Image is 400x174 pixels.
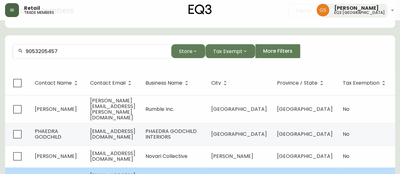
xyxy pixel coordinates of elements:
button: More Filters [255,44,300,58]
span: [PERSON_NAME] [334,6,379,11]
span: [GEOGRAPHIC_DATA] [277,105,333,113]
span: Contact Name [35,80,80,86]
img: 6b403d9c54a9a0c30f681d41f5fc2571 [317,4,329,16]
span: [GEOGRAPHIC_DATA] [277,153,333,160]
span: [PERSON_NAME] [35,105,77,113]
span: Store [179,47,193,55]
span: Tax Exemption [343,81,379,85]
span: City [211,80,229,86]
span: [GEOGRAPHIC_DATA] [277,130,333,138]
span: Contact Email [90,81,126,85]
span: [GEOGRAPHIC_DATA] [211,105,267,113]
span: No [343,130,349,138]
span: Business Name [145,80,191,86]
span: PHAEDRA GODCHILD INTERIORS [145,128,197,141]
span: City [211,81,221,85]
span: [EMAIL_ADDRESS][DOMAIN_NAME] [90,150,135,163]
span: Business Name [145,81,182,85]
span: Rumble Inc. [145,105,174,113]
input: Search [26,48,166,54]
button: Store [171,44,205,58]
h5: trade members [24,11,54,15]
span: Province / State [277,81,317,85]
span: [PERSON_NAME][EMAIL_ADDRESS][PERSON_NAME][DOMAIN_NAME] [90,97,135,121]
span: Retail [24,6,40,11]
span: PHAEDRA GODCHILD [35,128,61,141]
span: Contact Name [35,81,72,85]
span: [EMAIL_ADDRESS][DOMAIN_NAME] [90,128,135,141]
span: Tax Exempt [213,47,243,55]
span: No [343,105,349,113]
h5: eq3 [GEOGRAPHIC_DATA] [334,11,385,15]
span: Novari Collective [145,153,188,160]
img: logo [188,4,212,15]
span: Tax Exemption [343,80,388,86]
span: [PERSON_NAME] [35,153,77,160]
span: Province / State [277,80,326,86]
span: More Filters [263,48,292,55]
button: Tax Exempt [205,44,255,58]
span: [GEOGRAPHIC_DATA] [211,130,267,138]
span: Contact Email [90,80,134,86]
span: No [343,153,349,160]
span: [PERSON_NAME] [211,153,253,160]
